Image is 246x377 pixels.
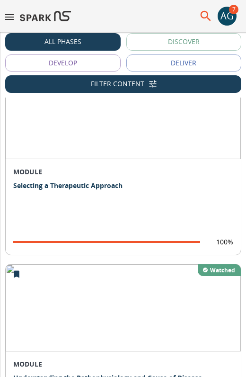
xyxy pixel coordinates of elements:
[6,264,241,351] img: 112fb2dd931248038e83b1d1b7188948.png
[218,7,237,26] div: AG
[229,5,238,14] span: 7
[5,33,121,51] button: All Phases
[12,269,21,279] svg: Remove from My Learning
[210,266,235,274] p: Watched
[6,72,241,159] img: d87b75eb15a54dacbb29dc2bb97d4bda.png
[13,359,233,369] p: MODULE
[13,241,200,243] span: completion progress of user
[4,11,15,26] button: menu
[126,33,242,51] button: Discover
[20,5,71,27] img: Logo of SPARK at Stanford
[5,75,241,93] button: Filter Content
[199,9,213,23] button: menu
[218,7,237,26] button: account of current user
[13,167,233,177] p: MODULE
[216,237,233,247] p: 100%
[5,54,121,72] button: Develop
[13,180,233,230] p: Selecting a Therapeutic Approach
[126,54,242,72] button: Deliver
